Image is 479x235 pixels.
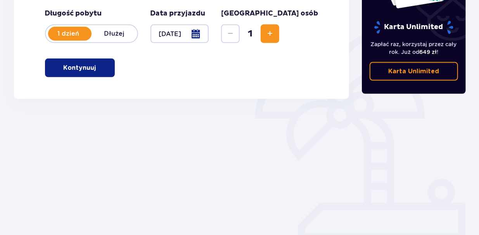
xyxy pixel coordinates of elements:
p: Długość pobytu [45,9,138,18]
p: Kontynuuj [64,64,96,72]
p: [GEOGRAPHIC_DATA] osób [221,9,318,18]
button: Increase [261,24,279,43]
p: Dłużej [92,29,137,38]
p: Karta Unlimited [388,67,439,76]
span: 649 zł [419,49,437,55]
button: Decrease [221,24,240,43]
a: Karta Unlimited [370,62,458,81]
p: Zapłać raz, korzystaj przez cały rok. Już od ! [370,40,458,56]
button: Kontynuuj [45,59,115,77]
p: Karta Unlimited [374,21,454,34]
p: 1 dzień [46,29,92,38]
span: 1 [241,28,259,40]
p: Data przyjazdu [150,9,206,18]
